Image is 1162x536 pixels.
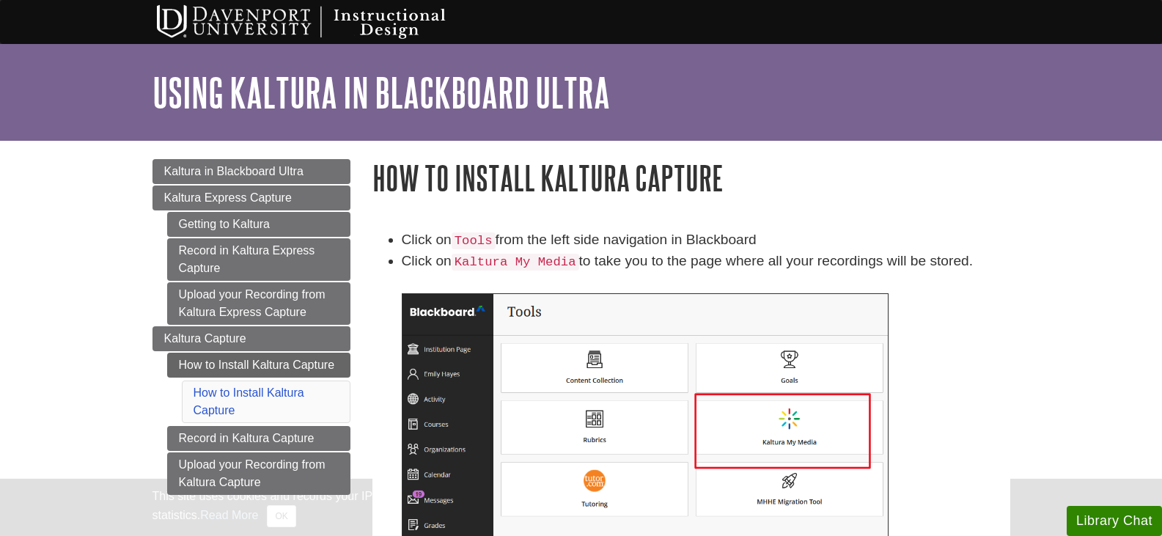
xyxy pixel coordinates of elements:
[152,159,350,495] div: Guide Page Menu
[152,186,350,210] a: Kaltura Express Capture
[402,230,1010,251] li: Click on from the left side navigation in Blackboard
[164,332,246,345] span: Kaltura Capture
[1067,506,1162,536] button: Library Chat
[167,282,350,325] a: Upload your Recording from Kaltura Express Capture
[167,452,350,495] a: Upload your Recording from Kaltura Capture
[167,426,350,451] a: Record in Kaltura Capture
[164,165,304,177] span: Kaltura in Blackboard Ultra
[167,238,350,281] a: Record in Kaltura Express Capture
[167,353,350,378] a: How to Install Kaltura Capture
[167,212,350,237] a: Getting to Kaltura
[452,232,496,249] code: Tools
[452,254,579,271] code: Kaltura My Media
[145,4,497,40] img: Davenport University Instructional Design
[152,159,350,184] a: Kaltura in Blackboard Ultra
[164,191,292,204] span: Kaltura Express Capture
[372,159,1010,197] h1: How to Install Kaltura Capture
[152,70,610,115] a: Using Kaltura in Blackboard Ultra
[194,386,304,416] a: How to Install Kaltura Capture
[152,326,350,351] a: Kaltura Capture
